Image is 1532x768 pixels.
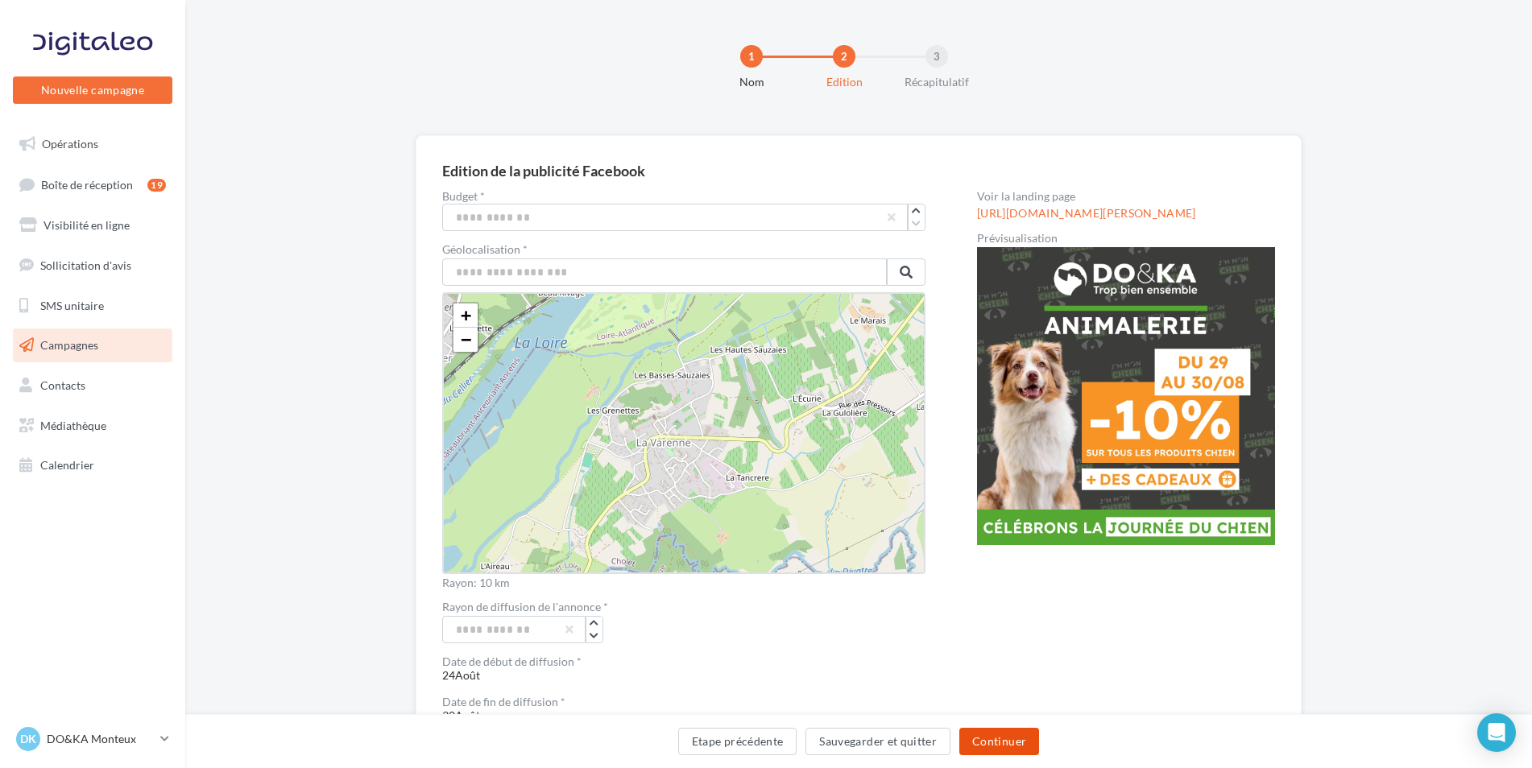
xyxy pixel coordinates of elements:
div: 2 [833,45,855,68]
div: Open Intercom Messenger [1477,713,1516,752]
div: Date de fin de diffusion * [442,696,925,708]
a: [URL][DOMAIN_NAME][PERSON_NAME] [977,207,1196,220]
label: Rayon de diffusion de l'annonce * [442,601,608,613]
div: Rayon: 10 km [442,577,925,588]
span: 30Août [442,696,925,722]
div: Prévisualisation [977,233,1275,244]
span: Calendrier [40,458,94,472]
button: Continuer [959,728,1039,755]
span: + [461,305,471,325]
a: Calendrier [10,448,176,482]
span: SMS unitaire [40,298,104,312]
span: DK [20,731,36,747]
a: Sollicitation d'avis [10,249,176,283]
label: Géolocalisation * [442,244,925,255]
a: Opérations [10,127,176,161]
a: Boîte de réception19 [10,167,176,202]
span: Visibilité en ligne [43,218,130,232]
a: Zoom out [453,328,478,352]
button: Sauvegarder et quitter [805,728,950,755]
div: Récapitulatif [885,74,988,90]
div: Nom [700,74,803,90]
div: 1 [740,45,763,68]
span: 24Août [442,656,925,682]
label: Budget * [442,191,925,202]
button: Nouvelle campagne [13,76,172,104]
span: Sollicitation d'avis [40,258,131,272]
span: − [461,329,471,349]
span: Campagnes [40,338,98,352]
a: Visibilité en ligne [10,209,176,242]
a: DK DO&KA Monteux [13,724,172,754]
span: Boîte de réception [41,177,133,191]
img: operation-preview [977,247,1275,545]
span: Opérations [42,137,98,151]
a: Médiathèque [10,409,176,443]
div: Date de début de diffusion * [442,656,925,667]
button: Etape précédente [678,728,797,755]
div: Edition [793,74,896,90]
a: Campagnes [10,328,176,362]
div: Edition de la publicité Facebook [442,163,645,178]
a: Zoom in [453,303,478,328]
p: DO&KA Monteux [47,731,154,747]
a: SMS unitaire [10,289,176,323]
span: Contacts [40,378,85,392]
div: 3 [925,45,948,68]
div: 19 [147,179,166,192]
a: Contacts [10,369,176,403]
span: Médiathèque [40,419,106,432]
div: Voir la landing page [977,191,1275,202]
